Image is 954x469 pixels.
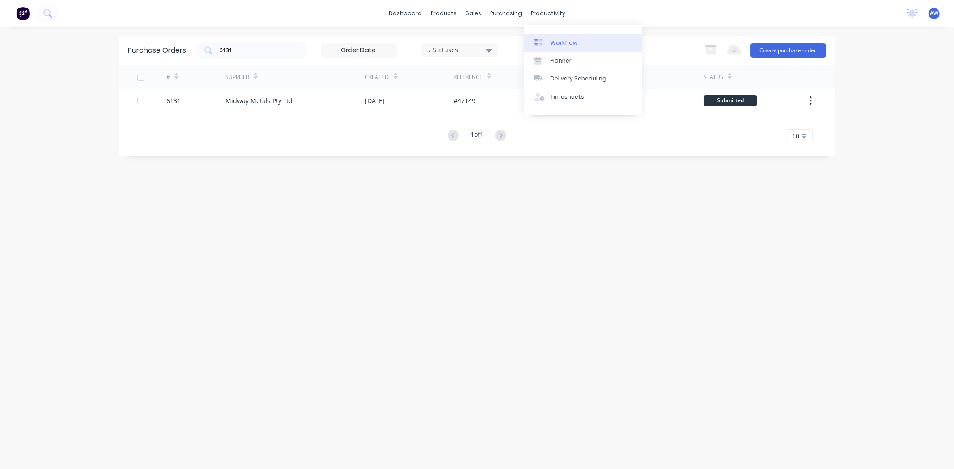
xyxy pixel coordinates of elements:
div: [DATE] [365,96,385,105]
div: Status [704,73,723,81]
div: sales [461,7,486,20]
div: 6131 [166,96,181,105]
div: Supplier [225,73,249,81]
img: Factory [16,7,30,20]
div: Planner [551,57,572,65]
a: Workflow [524,33,642,51]
div: #47149 [454,96,475,105]
div: # [166,73,170,81]
input: Search purchase orders... [219,46,293,55]
a: Delivery Scheduling [524,70,642,88]
div: Purchase Orders [128,45,187,56]
div: 5 Statuses [427,45,491,54]
div: Delivery Scheduling [551,75,606,83]
div: Submitted [704,95,757,106]
div: Midway Metals Pty Ltd [225,96,293,105]
span: 10 [793,131,800,141]
a: Timesheets [524,88,642,106]
button: Create purchase order [750,43,826,58]
a: Planner [524,52,642,70]
div: Workflow [551,39,577,47]
div: 1 of 1 [471,130,483,142]
input: Order Date [321,44,396,57]
div: Created [365,73,389,81]
div: productivity [526,7,570,20]
div: products [426,7,461,20]
span: AW [930,9,938,17]
a: dashboard [384,7,426,20]
div: purchasing [486,7,526,20]
div: Timesheets [551,93,584,101]
div: Reference [454,73,483,81]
